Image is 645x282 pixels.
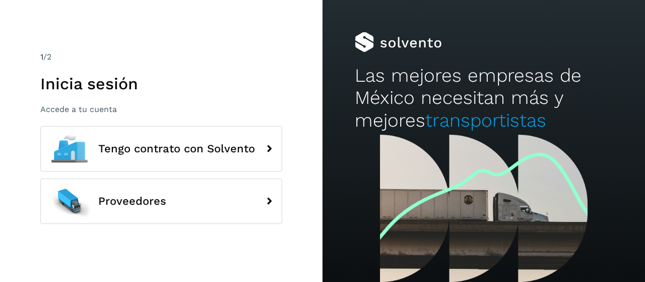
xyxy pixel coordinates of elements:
button: Tengo contrato con Solvento [40,126,282,172]
p: Accede a tu cuenta [40,104,282,114]
h2: Las mejores empresas de México necesitan más y mejores [355,65,613,132]
div: /2 [40,51,282,63]
span: transportistas [425,109,546,131]
h1: Inicia sesión [40,74,282,93]
span: Proveedores [98,195,166,207]
span: 1 [40,52,43,62]
button: Proveedores [40,179,282,224]
span: Tengo contrato con Solvento [98,143,255,155]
